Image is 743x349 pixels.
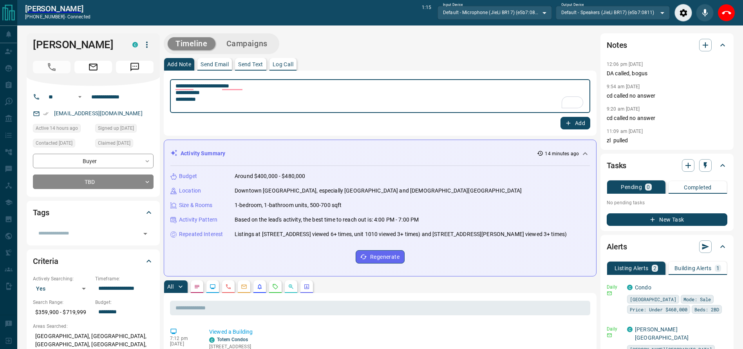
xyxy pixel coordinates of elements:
[607,69,727,78] p: DA called, bogus
[241,284,247,290] svg: Emails
[36,139,72,147] span: Contacted [DATE]
[170,146,590,161] div: Activity Summary14 minutes ago
[694,305,719,313] span: Beds: 2BD
[116,61,154,73] span: Message
[272,284,278,290] svg: Requests
[683,295,711,303] span: Mode: Sale
[235,172,305,180] p: Around $400,000 - $480,000
[718,4,735,22] div: End Call
[607,36,727,55] div: Notes
[33,38,121,51] h1: [PERSON_NAME]
[225,284,231,290] svg: Calls
[98,124,134,132] span: Signed up [DATE]
[356,250,405,264] button: Regenerate
[635,326,689,341] a: [PERSON_NAME][GEOGRAPHIC_DATA]
[98,139,130,147] span: Claimed [DATE]
[95,299,154,306] p: Budget:
[217,337,248,342] a: Totem Condos
[33,174,154,189] div: TBD
[627,327,633,332] div: condos.ca
[170,341,197,347] p: [DATE]
[422,4,431,22] p: 1:15
[607,291,612,296] svg: Email
[33,206,49,219] h2: Tags
[235,201,342,209] p: 1-bedroom, 1-bathroom units, 500-700 sqft
[437,6,551,19] div: Default - Microphone (JieLi BR17) (e5b7:0811)
[607,284,622,291] p: Daily
[167,284,174,289] p: All
[607,197,727,209] p: No pending tasks
[607,39,627,51] h2: Notes
[33,252,154,271] div: Criteria
[179,201,213,209] p: Size & Rooms
[25,13,90,20] p: [PHONE_NUMBER] -
[607,114,727,122] p: cd called no answer
[607,106,640,112] p: 9:20 am [DATE]
[33,61,71,73] span: Call
[33,323,154,330] p: Areas Searched:
[33,255,58,267] h2: Criteria
[95,124,154,135] div: Mon Jul 21 2025
[235,216,419,224] p: Based on the lead's activity, the best time to reach out is: 4:00 PM - 7:00 PM
[607,92,727,100] p: cd called no answer
[235,230,567,238] p: Listings at [STREET_ADDRESS] viewed 6+ times, unit 1010 viewed 3+ times) and [STREET_ADDRESS][PER...
[95,275,154,282] p: Timeframe:
[607,240,627,253] h2: Alerts
[33,282,91,295] div: Yes
[674,4,692,22] div: Audio Settings
[696,4,714,22] div: Mute
[607,159,626,172] h2: Tasks
[560,117,590,129] button: Add
[210,284,216,290] svg: Lead Browsing Activity
[238,62,263,67] p: Send Text
[175,83,585,110] textarea: To enrich screen reader interactions, please activate Accessibility in Grammarly extension settings
[621,184,642,190] p: Pending
[170,336,197,341] p: 7:12 pm
[561,2,584,7] label: Output Device
[235,187,522,195] p: Downtown [GEOGRAPHIC_DATA], especially [GEOGRAPHIC_DATA] and [DEMOGRAPHIC_DATA][GEOGRAPHIC_DATA]
[201,62,229,67] p: Send Email
[74,61,112,73] span: Email
[635,284,651,291] a: Condo
[615,265,649,271] p: Listing Alerts
[33,203,154,222] div: Tags
[607,213,727,226] button: New Task
[167,62,191,67] p: Add Note
[179,216,217,224] p: Activity Pattern
[33,306,91,319] p: $359,900 - $719,999
[43,111,49,116] svg: Email Verified
[607,129,643,134] p: 11:09 am [DATE]
[630,305,687,313] span: Price: Under $460,000
[168,37,215,50] button: Timeline
[33,124,91,135] div: Sun Sep 14 2025
[304,284,310,290] svg: Agent Actions
[647,184,650,190] p: 0
[607,156,727,175] div: Tasks
[140,228,151,239] button: Open
[607,333,612,338] svg: Email
[179,172,197,180] p: Budget
[209,337,215,343] div: condos.ca
[179,230,223,238] p: Repeated Interest
[607,325,622,333] p: Daily
[181,149,225,158] p: Activity Summary
[653,265,656,271] p: 2
[194,284,200,290] svg: Notes
[288,284,294,290] svg: Opportunities
[33,139,91,150] div: Thu Sep 11 2025
[607,237,727,256] div: Alerts
[607,84,640,89] p: 9:54 am [DATE]
[179,187,201,195] p: Location
[95,139,154,150] div: Wed Jul 23 2025
[674,265,712,271] p: Building Alerts
[630,295,676,303] span: [GEOGRAPHIC_DATA]
[257,284,263,290] svg: Listing Alerts
[607,136,727,145] p: zl pulled
[209,328,587,336] p: Viewed a Building
[33,154,154,168] div: Buyer
[25,4,90,13] a: [PERSON_NAME]
[273,62,293,67] p: Log Call
[627,285,633,290] div: condos.ca
[556,6,670,19] div: Default - Speakers (JieLi BR17) (e5b7:0811)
